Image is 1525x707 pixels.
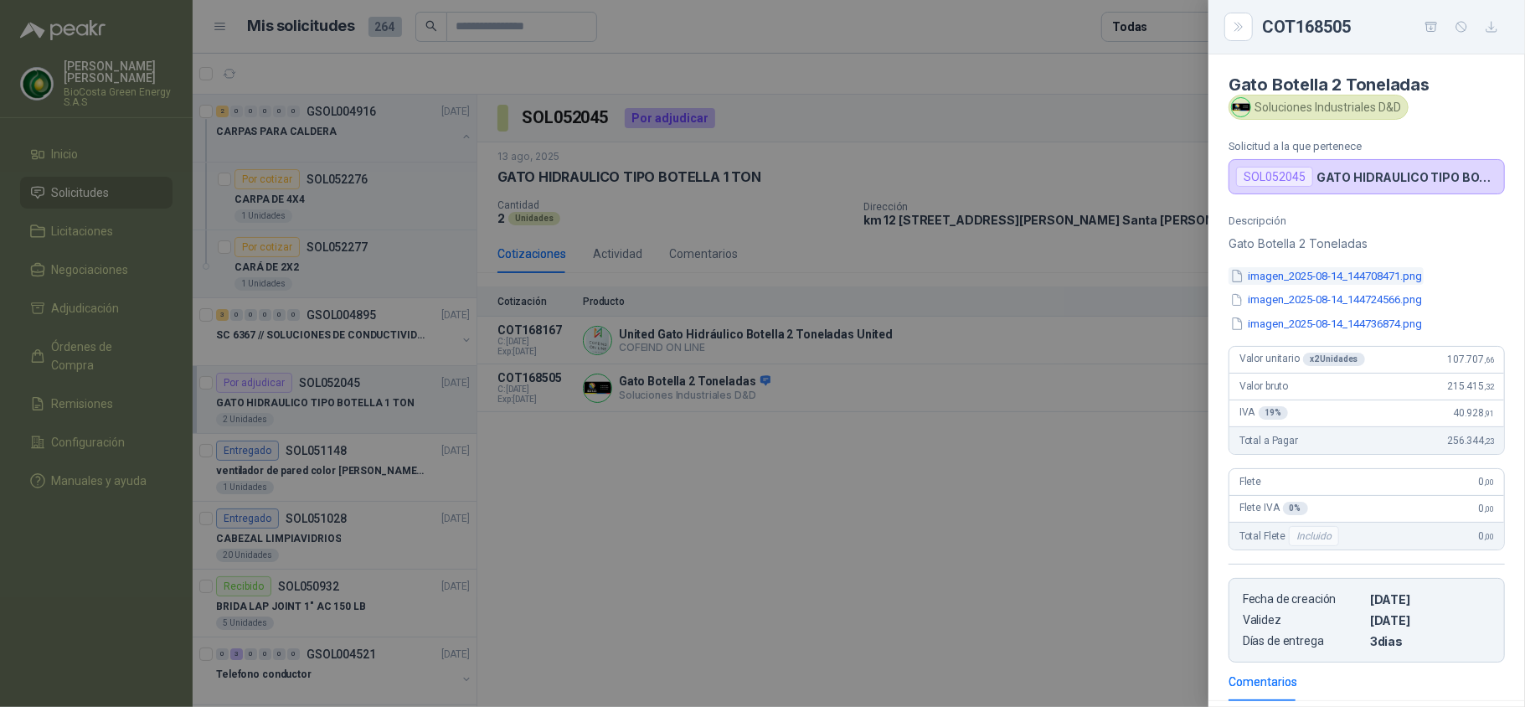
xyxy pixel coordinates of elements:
span: ,00 [1484,532,1494,541]
div: Comentarios [1229,673,1297,691]
span: Total a Pagar [1239,435,1298,446]
span: ,23 [1484,436,1494,446]
p: Gato Botella 2 Toneladas [1229,234,1505,254]
div: 0 % [1283,502,1308,515]
span: 0 [1479,503,1494,514]
p: 3 dias [1370,634,1491,648]
span: 40.928 [1453,407,1494,419]
div: Incluido [1289,526,1339,546]
span: Valor bruto [1239,380,1288,392]
span: ,00 [1484,477,1494,487]
span: ,00 [1484,504,1494,513]
img: Company Logo [1232,98,1250,116]
div: 19 % [1259,406,1289,420]
span: ,32 [1484,382,1494,391]
p: Descripción [1229,214,1505,227]
div: Soluciones Industriales D&D [1229,95,1409,120]
button: imagen_2025-08-14_144708471.png [1229,267,1424,285]
p: Días de entrega [1243,634,1363,648]
div: COT168505 [1262,13,1505,40]
p: GATO HIDRAULICO TIPO BOTELLA 1 TON [1316,170,1497,184]
span: 107.707 [1447,353,1494,365]
div: SOL052045 [1236,167,1313,187]
button: Close [1229,17,1249,37]
span: Flete [1239,476,1261,488]
button: imagen_2025-08-14_144736874.png [1229,315,1424,333]
span: Total Flete [1239,526,1342,546]
span: 0 [1479,530,1494,542]
button: imagen_2025-08-14_144724566.png [1229,292,1424,309]
p: [DATE] [1370,613,1491,627]
span: 215.415 [1447,380,1494,392]
span: ,91 [1484,409,1494,418]
p: [DATE] [1370,592,1491,606]
span: Valor unitario [1239,353,1365,366]
span: Flete IVA [1239,502,1308,515]
h4: Gato Botella 2 Toneladas [1229,75,1505,95]
span: 0 [1479,476,1494,488]
p: Solicitud a la que pertenece [1229,140,1505,152]
span: IVA [1239,406,1288,420]
p: Validez [1243,613,1363,627]
span: 256.344 [1447,435,1494,446]
p: Fecha de creación [1243,592,1363,606]
div: x 2 Unidades [1303,353,1365,366]
span: ,66 [1484,355,1494,364]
